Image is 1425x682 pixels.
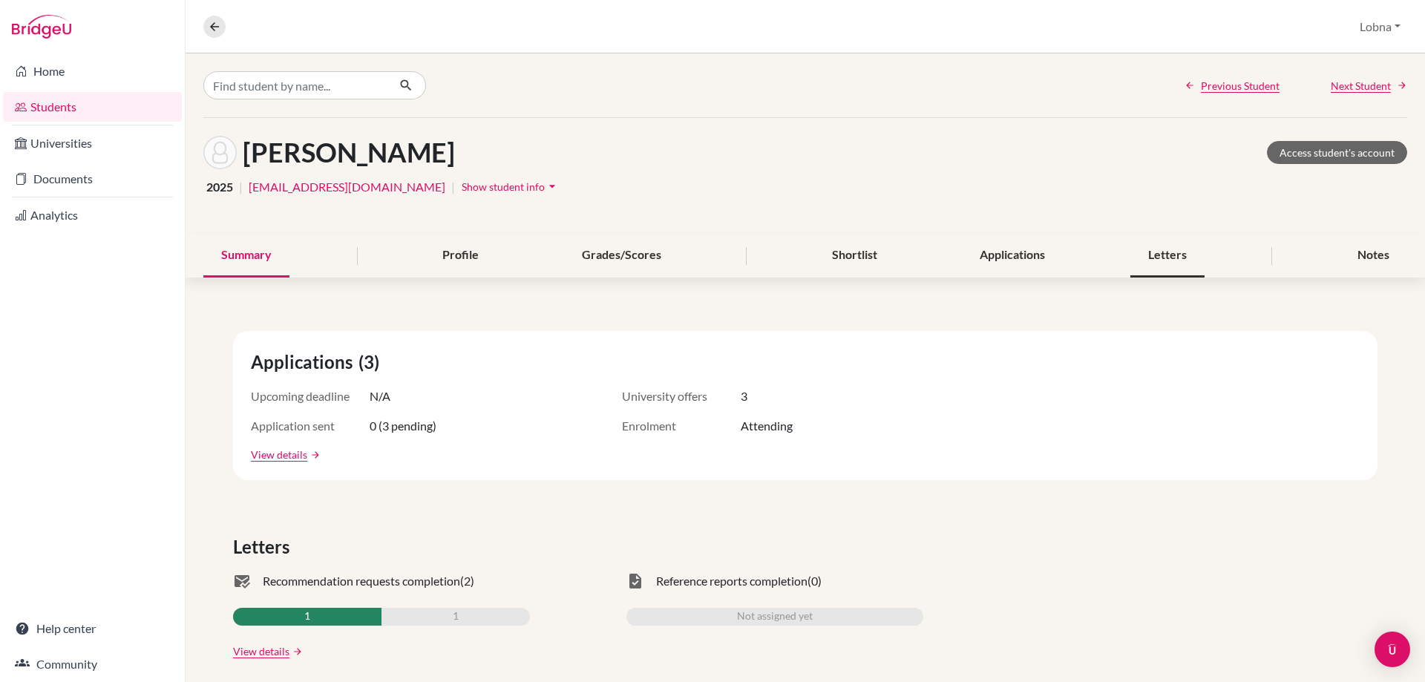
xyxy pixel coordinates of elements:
div: Grades/Scores [564,234,679,278]
img: Bridge-U [12,15,71,39]
a: View details [233,643,289,659]
span: task [626,572,644,590]
div: Letters [1130,234,1205,278]
div: Summary [203,234,289,278]
span: Previous Student [1201,78,1280,94]
i: arrow_drop_down [545,179,560,194]
img: Maya Hassan's avatar [203,136,237,169]
div: Open Intercom Messenger [1375,632,1410,667]
span: mark_email_read [233,572,251,590]
span: | [239,178,243,196]
a: Analytics [3,200,182,230]
span: Applications [251,349,358,376]
span: Upcoming deadline [251,387,370,405]
a: Community [3,649,182,679]
span: | [451,178,455,196]
span: 0 (3 pending) [370,417,436,435]
a: Universities [3,128,182,158]
span: Application sent [251,417,370,435]
span: 1 [453,608,459,626]
span: (0) [807,572,822,590]
a: Next Student [1331,78,1407,94]
a: Previous Student [1185,78,1280,94]
button: Show student infoarrow_drop_down [461,175,560,198]
span: N/A [370,387,390,405]
span: University offers [622,387,741,405]
span: Attending [741,417,793,435]
div: Applications [962,234,1063,278]
span: Recommendation requests completion [263,572,460,590]
span: 3 [741,387,747,405]
span: (3) [358,349,385,376]
div: Shortlist [814,234,895,278]
h1: [PERSON_NAME] [243,137,455,168]
a: arrow_forward [289,646,303,657]
span: Enrolment [622,417,741,435]
input: Find student by name... [203,71,387,99]
span: Show student info [462,180,545,193]
a: [EMAIL_ADDRESS][DOMAIN_NAME] [249,178,445,196]
span: Letters [233,534,295,560]
button: Lobna [1353,13,1407,41]
a: Documents [3,164,182,194]
a: Home [3,56,182,86]
span: 1 [304,608,310,626]
span: 2025 [206,178,233,196]
a: Students [3,92,182,122]
a: arrow_forward [307,450,321,460]
span: Not assigned yet [737,608,813,626]
a: View details [251,447,307,462]
a: Access student's account [1267,141,1407,164]
span: Next Student [1331,78,1391,94]
span: (2) [460,572,474,590]
a: Help center [3,614,182,643]
div: Profile [425,234,497,278]
div: Notes [1340,234,1407,278]
span: Reference reports completion [656,572,807,590]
